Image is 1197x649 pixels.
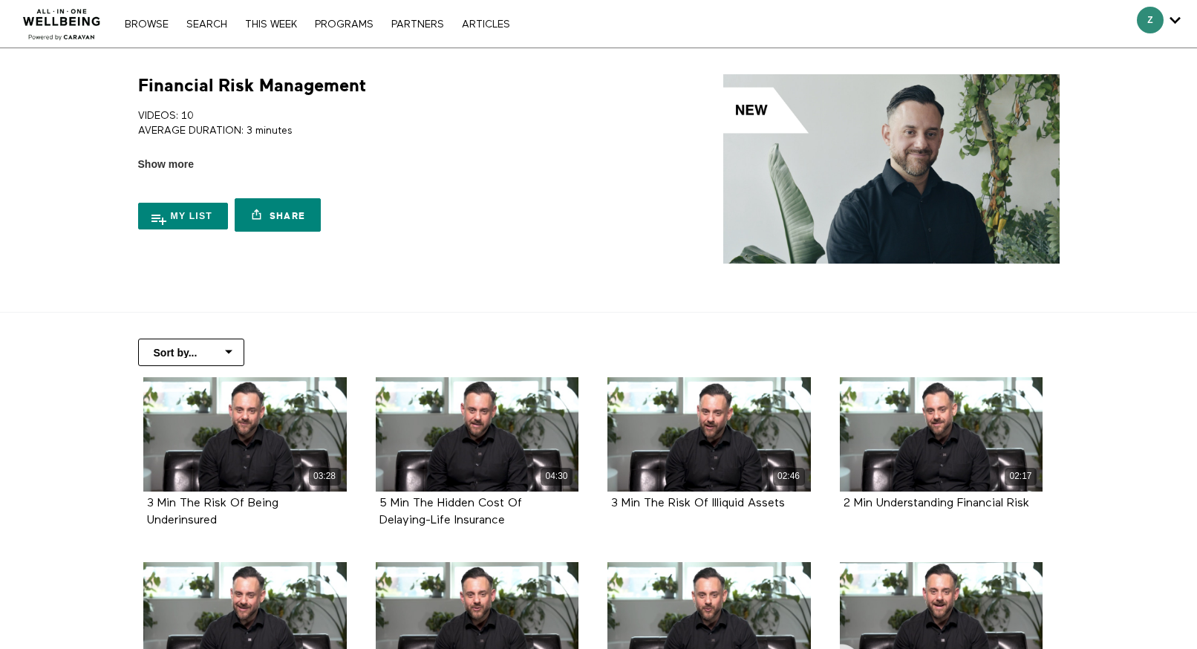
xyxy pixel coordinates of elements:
[235,198,321,232] a: Share
[844,498,1029,509] a: 2 Min Understanding Financial Risk
[611,498,785,509] strong: 3 Min The Risk Of Illiquid Assets
[611,498,785,509] a: 3 Min The Risk Of Illiquid Assets
[143,377,347,492] a: 3 Min The Risk Of Being Underinsured 03:28
[607,377,811,492] a: 3 Min The Risk Of Illiquid Assets 02:46
[307,19,381,30] a: PROGRAMS
[179,19,235,30] a: Search
[773,468,805,485] div: 02:46
[117,19,176,30] a: Browse
[138,157,194,172] span: Show more
[309,468,341,485] div: 03:28
[844,498,1029,509] strong: 2 Min Understanding Financial Risk
[379,498,522,526] a: 5 Min The Hidden Cost Of Delaying-Life Insurance
[138,108,593,139] p: VIDEOS: 10 AVERAGE DURATION: 3 minutes
[454,19,518,30] a: ARTICLES
[541,468,573,485] div: 04:30
[840,377,1043,492] a: 2 Min Understanding Financial Risk 02:17
[117,16,517,31] nav: Primary
[384,19,451,30] a: PARTNERS
[376,377,579,492] a: 5 Min The Hidden Cost Of Delaying-Life Insurance 04:30
[147,498,278,526] a: 3 Min The Risk Of Being Underinsured
[238,19,304,30] a: THIS WEEK
[138,203,229,229] button: My list
[723,74,1060,264] img: Financial Risk Management
[138,74,366,97] h1: Financial Risk Management
[1005,468,1037,485] div: 02:17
